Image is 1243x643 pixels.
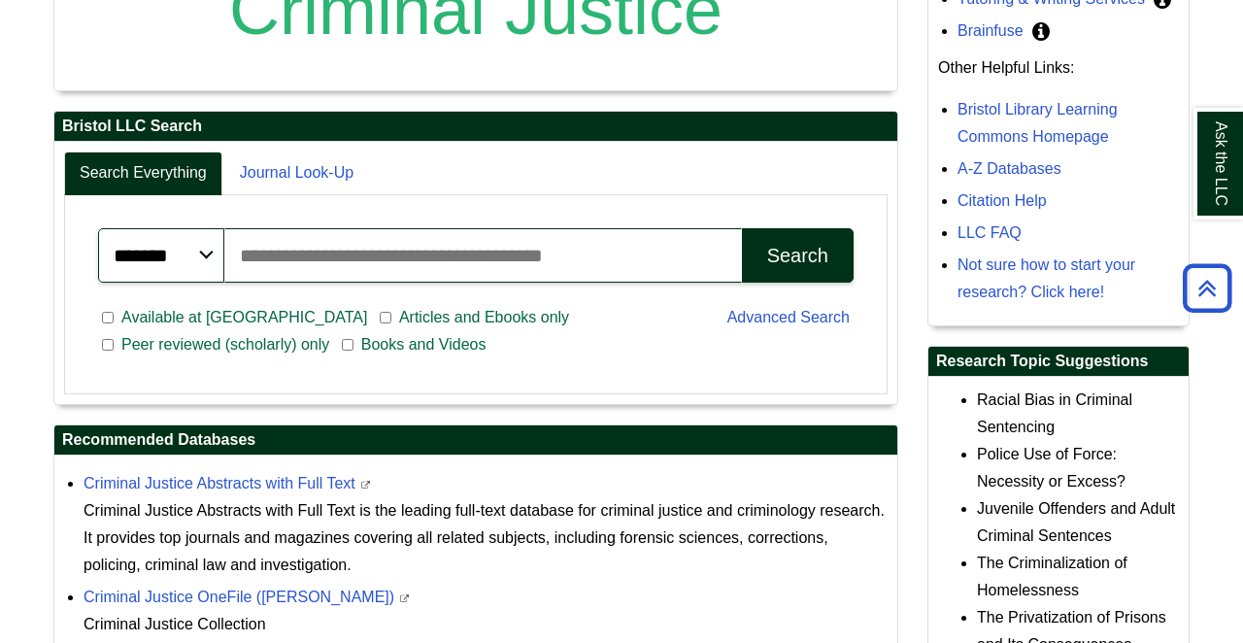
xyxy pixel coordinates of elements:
i: This link opens in a new window [399,594,411,603]
div: Criminal Justice Abstracts with Full Text is the leading full-text database for criminal justice ... [84,497,888,579]
li: The Criminalization of Homelessness [977,550,1179,604]
h2: Bristol LLC Search [54,112,897,142]
span: Articles and Ebooks only [391,306,577,329]
span: Books and Videos [353,333,494,356]
input: Books and Videos [342,336,353,354]
a: Not sure how to start your research? Click here! [957,256,1135,300]
div: Search [767,245,828,267]
a: A-Z Databases [957,160,1061,177]
h2: Research Topic Suggestions [928,347,1189,377]
button: Search [742,228,854,283]
a: Bristol Library Learning Commons Homepage [957,101,1118,145]
a: Criminal Justice OneFile ([PERSON_NAME]) [84,589,394,605]
a: Citation Help [957,192,1047,209]
li: Juvenile Offenders and Adult Criminal Sentences [977,495,1179,550]
span: Available at [GEOGRAPHIC_DATA] [114,306,375,329]
a: Criminal Justice Abstracts with Full Text [84,475,355,491]
a: Back to Top [1176,275,1238,301]
h2: Recommended Databases [54,425,897,456]
input: Articles and Ebooks only [380,309,391,326]
p: Other Helpful Links: [938,54,1179,82]
span: Peer reviewed (scholarly) only [114,333,337,356]
a: Journal Look-Up [224,152,369,195]
input: Available at [GEOGRAPHIC_DATA] [102,309,114,326]
a: Brainfuse [957,22,1024,39]
a: LLC FAQ [957,224,1022,241]
li: Racial Bias in Criminal Sentencing [977,387,1179,441]
input: Peer reviewed (scholarly) only [102,336,114,354]
li: Police Use of Force: Necessity or Excess? [977,441,1179,495]
a: Advanced Search [727,309,850,325]
a: Search Everything [64,152,222,195]
i: This link opens in a new window [359,481,371,490]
